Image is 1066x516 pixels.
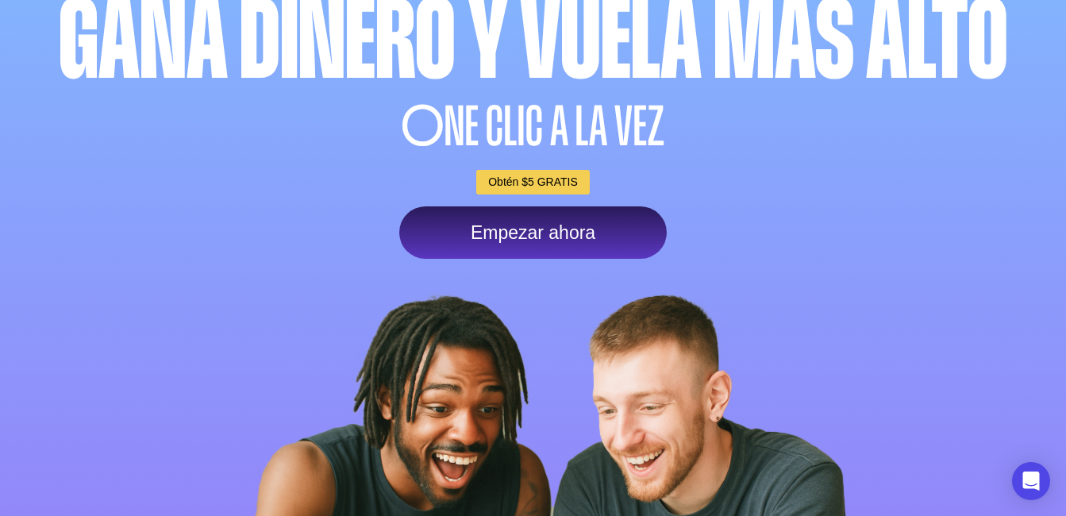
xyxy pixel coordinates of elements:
[476,170,590,194] a: Obtén $5 GRATIS
[1012,462,1050,500] div: Abra Intercom Messenger
[402,99,444,154] span: O
[40,99,1027,154] div: NE CLIC A LA VEZ
[399,206,667,259] a: Empezar ahora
